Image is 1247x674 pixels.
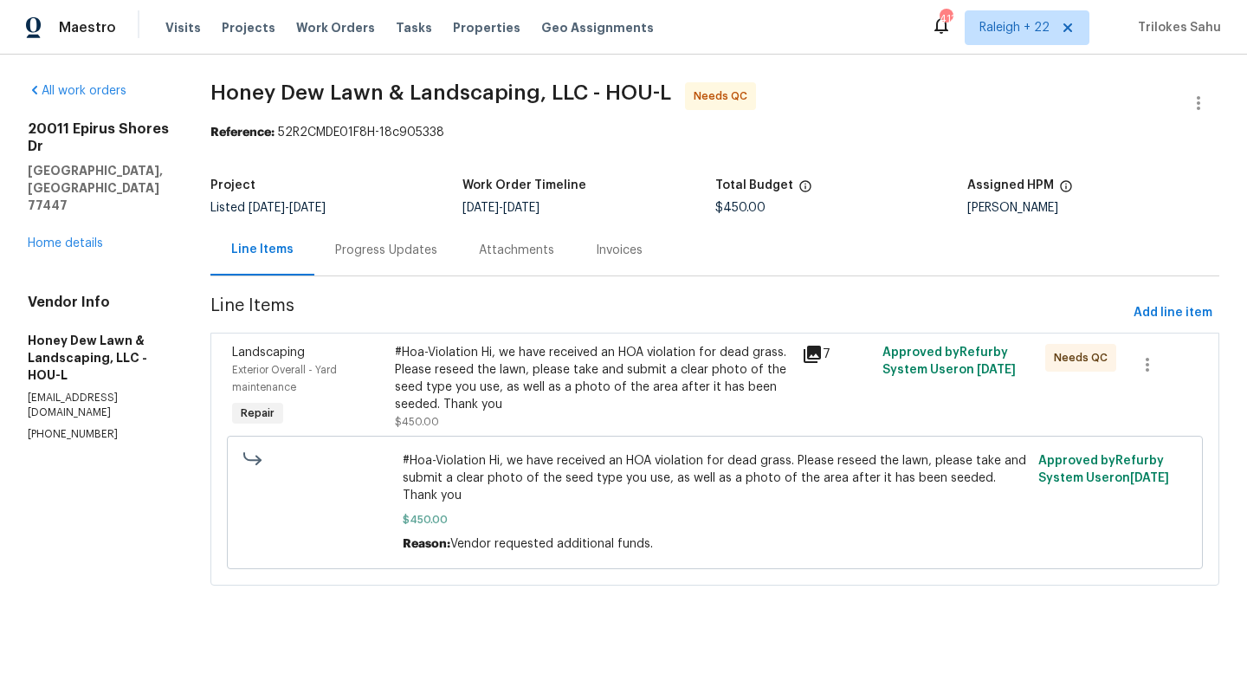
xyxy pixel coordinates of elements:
span: Tasks [396,22,432,34]
span: [DATE] [289,202,326,214]
span: Maestro [59,19,116,36]
h5: Assigned HPM [967,179,1054,191]
div: Line Items [231,241,294,258]
span: - [462,202,540,214]
span: Raleigh + 22 [979,19,1050,36]
span: Approved by Refurby System User on [1038,455,1169,484]
span: Geo Assignments [541,19,654,36]
div: 52R2CMDE01F8H-18c905338 [210,124,1219,141]
span: [DATE] [249,202,285,214]
h5: Total Budget [715,179,793,191]
span: Vendor requested additional funds. [450,538,653,550]
p: [PHONE_NUMBER] [28,427,169,442]
b: Reference: [210,126,275,139]
span: The hpm assigned to this work order. [1059,179,1073,202]
a: Home details [28,237,103,250]
span: Honey Dew Lawn & Landscaping, LLC - HOU-L [210,82,671,103]
div: 7 [802,344,873,365]
h5: Honey Dew Lawn & Landscaping, LLC - HOU-L [28,332,169,384]
span: Approved by Refurby System User on [882,347,1016,376]
span: Work Orders [296,19,375,36]
div: #Hoa-Violation Hi, we have received an HOA violation for dead grass. Please reseed the lawn, plea... [395,344,791,413]
span: Trilokes Sahu [1131,19,1221,36]
button: Add line item [1127,297,1219,329]
span: Repair [234,405,281,422]
a: All work orders [28,85,126,97]
p: [EMAIL_ADDRESS][DOMAIN_NAME] [28,391,169,420]
h4: Vendor Info [28,294,169,311]
span: $450.00 [403,511,1028,528]
span: The total cost of line items that have been proposed by Opendoor. This sum includes line items th... [798,179,812,202]
span: Reason: [403,538,450,550]
h2: 20011 Epirus Shores Dr [28,120,169,155]
span: Listed [210,202,326,214]
div: [PERSON_NAME] [967,202,1219,214]
div: Progress Updates [335,242,437,259]
span: Needs QC [694,87,754,105]
span: $450.00 [395,417,439,427]
span: Projects [222,19,275,36]
span: $450.00 [715,202,766,214]
span: [DATE] [977,364,1016,376]
h5: Project [210,179,255,191]
span: Exterior Overall - Yard maintenance [232,365,337,392]
span: - [249,202,326,214]
span: [DATE] [1130,472,1169,484]
span: Landscaping [232,347,305,359]
div: Invoices [596,242,643,259]
div: 413 [940,10,952,28]
h5: [GEOGRAPHIC_DATA], [GEOGRAPHIC_DATA] 77447 [28,162,169,214]
div: Attachments [479,242,554,259]
span: [DATE] [462,202,499,214]
span: Add line item [1134,302,1212,324]
span: Line Items [210,297,1127,329]
span: Visits [165,19,201,36]
span: Properties [453,19,520,36]
h5: Work Order Timeline [462,179,586,191]
span: #Hoa-Violation Hi, we have received an HOA violation for dead grass. Please reseed the lawn, plea... [403,452,1028,504]
span: Needs QC [1054,349,1115,366]
span: [DATE] [503,202,540,214]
